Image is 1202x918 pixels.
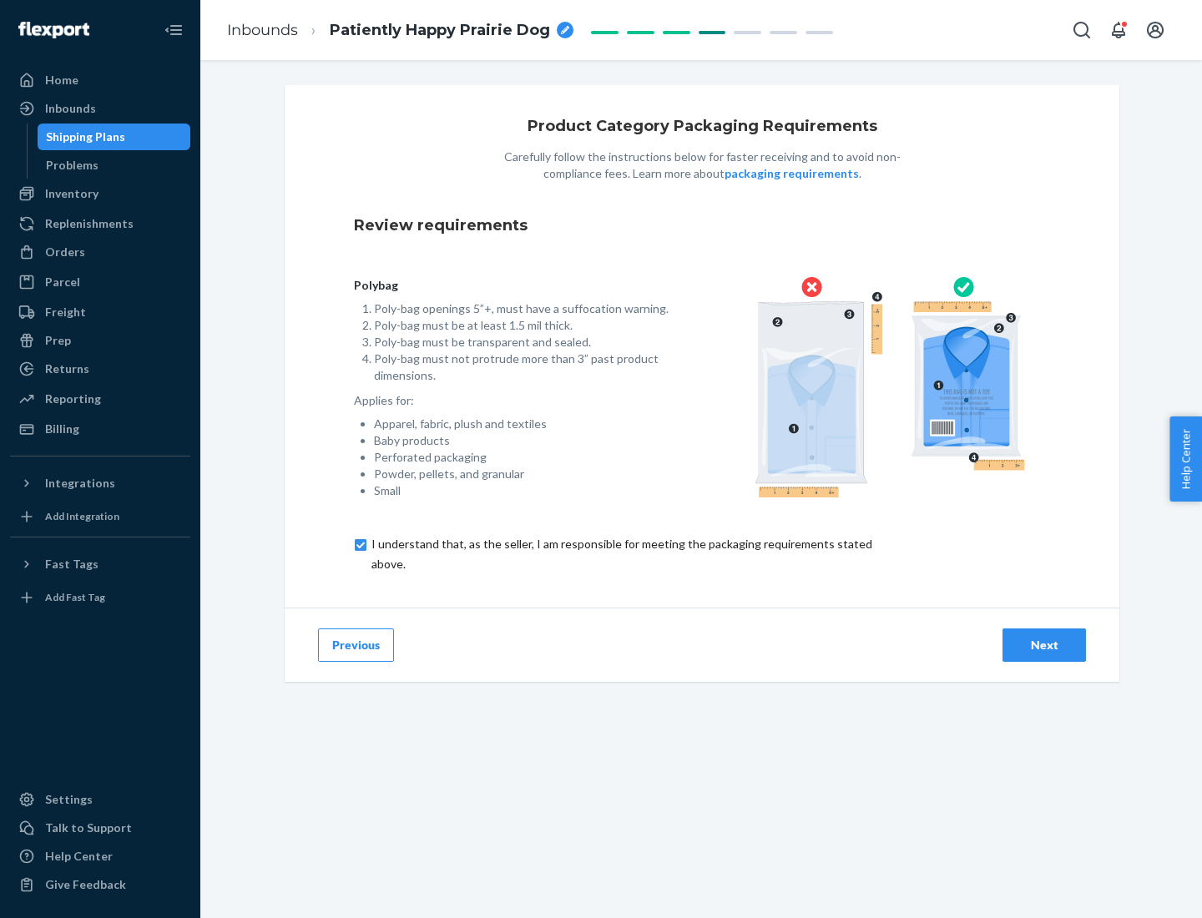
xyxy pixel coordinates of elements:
a: Add Fast Tag [10,584,190,611]
a: Reporting [10,386,190,412]
div: Integrations [45,475,115,492]
li: Poly-bag must be at least 1.5 mil thick. [374,317,675,334]
ol: breadcrumbs [214,6,587,55]
button: Open notifications [1102,13,1135,47]
a: Inbounds [10,95,190,122]
button: Close Navigation [157,13,190,47]
a: Prep [10,327,190,354]
p: Applies for: [354,392,675,409]
p: Carefully follow the instructions below for faster receiving and to avoid non-compliance fees. Le... [485,149,919,182]
a: Settings [10,786,190,813]
button: Fast Tags [10,551,190,578]
a: Shipping Plans [38,124,191,150]
li: Powder, pellets, and granular [374,466,675,482]
h1: Product Category Packaging Requirements [528,119,877,135]
li: Poly-bag must not protrude more than 3” past product dimensions. [374,351,675,384]
img: polybag.ac92ac876edd07edd96c1eaacd328395.png [755,277,1025,497]
div: Fast Tags [45,556,98,572]
button: Open Search Box [1065,13,1098,47]
div: Add Integration [45,509,119,523]
div: Orders [45,244,85,260]
li: Apparel, fabric, plush and textiles [374,416,675,432]
div: Settings [45,791,93,808]
div: Talk to Support [45,820,132,836]
a: Freight [10,299,190,325]
button: Help Center [1169,416,1202,502]
img: Flexport logo [18,22,89,38]
div: Help Center [45,848,113,865]
div: Reporting [45,391,101,407]
span: Patiently Happy Prairie Dog [330,20,550,42]
div: Replenishments [45,215,134,232]
li: Poly-bag must be transparent and sealed. [374,334,675,351]
div: Billing [45,421,79,437]
div: Inbounds [45,100,96,117]
div: Returns [45,361,89,377]
a: Billing [10,416,190,442]
a: Replenishments [10,210,190,237]
a: Problems [38,152,191,179]
div: Freight [45,304,86,320]
a: Returns [10,356,190,382]
a: Home [10,67,190,93]
div: Parcel [45,274,80,290]
div: Review requirements [354,202,1050,250]
a: Inventory [10,180,190,207]
a: Inbounds [227,21,298,39]
div: Add Fast Tag [45,590,105,604]
button: Integrations [10,470,190,497]
div: Home [45,72,78,88]
a: Orders [10,239,190,265]
div: Give Feedback [45,876,126,893]
a: Help Center [10,843,190,870]
li: Perforated packaging [374,449,675,466]
div: Problems [46,157,98,174]
button: Open account menu [1139,13,1172,47]
a: Parcel [10,269,190,295]
div: Prep [45,332,71,349]
div: Shipping Plans [46,129,125,145]
button: Previous [318,628,394,662]
div: Next [1017,637,1072,653]
button: Give Feedback [10,871,190,898]
p: Polybag [354,277,675,294]
div: Inventory [45,185,98,202]
a: Talk to Support [10,815,190,841]
button: Next [1003,628,1086,662]
a: Add Integration [10,503,190,530]
li: Poly-bag openings 5”+, must have a suffocation warning. [374,300,675,317]
li: Small [374,482,675,499]
button: packaging requirements [725,165,859,182]
li: Baby products [374,432,675,449]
